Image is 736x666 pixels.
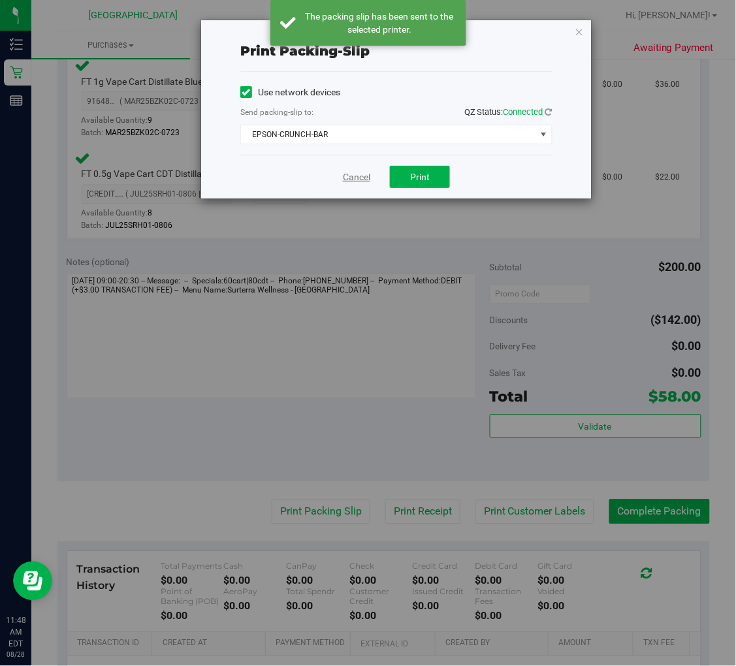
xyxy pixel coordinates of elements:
[464,107,552,117] span: QZ Status:
[241,125,536,144] span: EPSON-CRUNCH-BAR
[390,166,450,188] button: Print
[240,106,313,118] label: Send packing-slip to:
[303,10,456,36] div: The packing slip has been sent to the selected printer.
[343,170,370,184] a: Cancel
[13,562,52,601] iframe: Resource center
[410,172,430,182] span: Print
[536,125,552,144] span: select
[504,107,543,117] span: Connected
[240,43,370,59] span: Print packing-slip
[240,86,340,99] label: Use network devices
